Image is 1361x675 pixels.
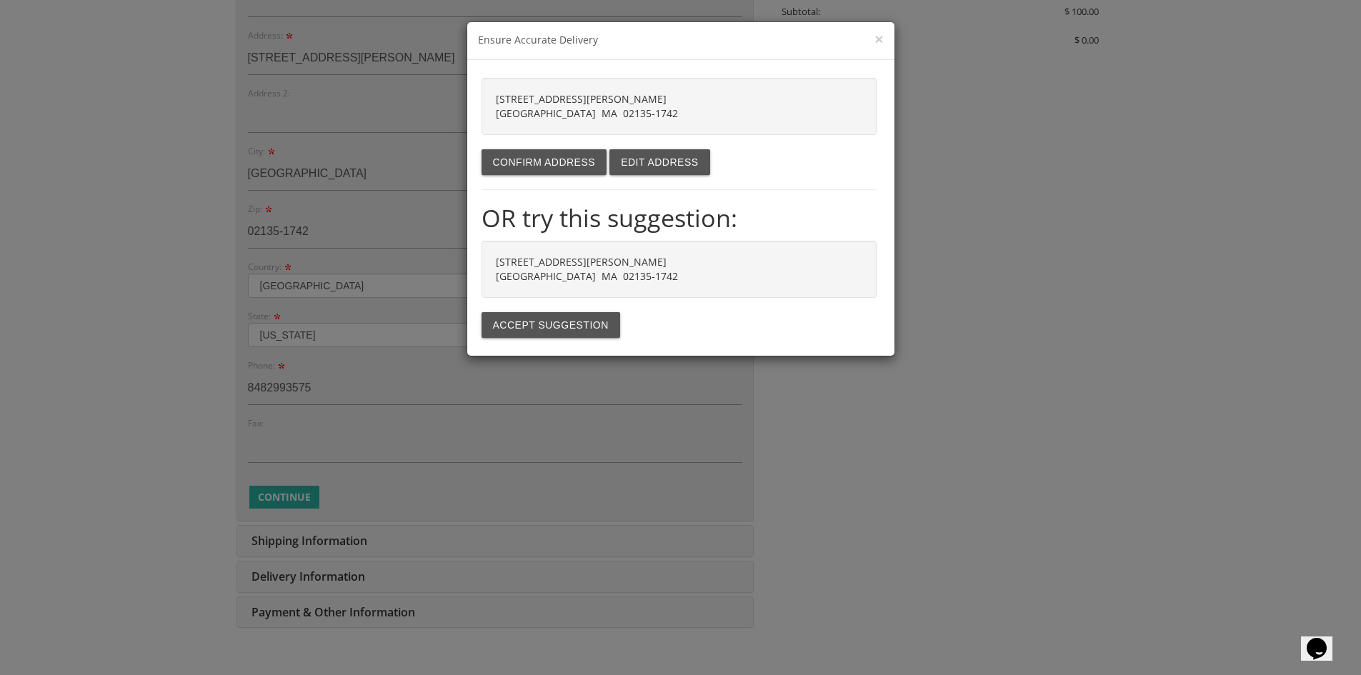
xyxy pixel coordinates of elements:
[496,255,678,283] strong: [STREET_ADDRESS][PERSON_NAME] [GEOGRAPHIC_DATA] MA 02135-1742
[478,33,884,49] h3: Ensure Accurate Delivery
[609,149,709,175] button: Edit address
[482,201,737,234] strong: OR try this suggestion:
[482,78,877,135] div: [STREET_ADDRESS][PERSON_NAME] [GEOGRAPHIC_DATA] MA 02135-1742
[482,312,620,338] button: Accept suggestion
[482,149,607,175] button: Confirm address
[1301,618,1347,661] iframe: chat widget
[874,31,883,46] button: ×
